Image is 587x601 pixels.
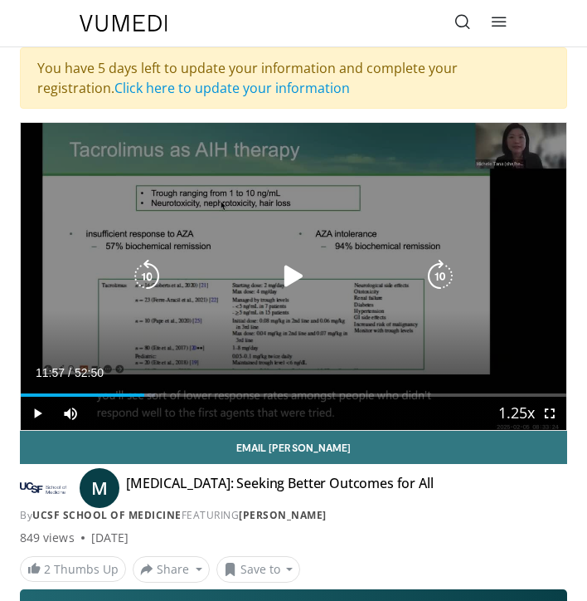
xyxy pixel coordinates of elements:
button: Mute [54,397,87,430]
button: Share [133,556,210,583]
a: UCSF School of Medicine [32,508,182,522]
button: Playback Rate [500,397,533,430]
a: M [80,468,119,508]
a: [PERSON_NAME] [239,508,327,522]
a: Email [PERSON_NAME] [20,431,567,464]
button: Fullscreen [533,397,566,430]
div: By FEATURING [20,508,567,523]
img: VuMedi Logo [80,15,167,32]
button: Play [21,397,54,430]
a: 2 Thumbs Up [20,556,126,582]
div: Progress Bar [21,393,566,397]
img: UCSF School of Medicine [20,475,66,501]
video-js: Video Player [21,123,566,430]
div: You have 5 days left to update your information and complete your registration. [20,47,567,109]
span: 11:57 [36,366,65,379]
div: [DATE] [91,530,129,546]
a: Click here to update your information [114,79,350,97]
span: 2 [44,561,51,577]
span: 52:50 [75,366,104,379]
span: 849 views [20,530,75,546]
span: / [68,366,71,379]
button: Save to [216,556,301,583]
h4: [MEDICAL_DATA]: Seeking Better Outcomes for All [126,475,433,501]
